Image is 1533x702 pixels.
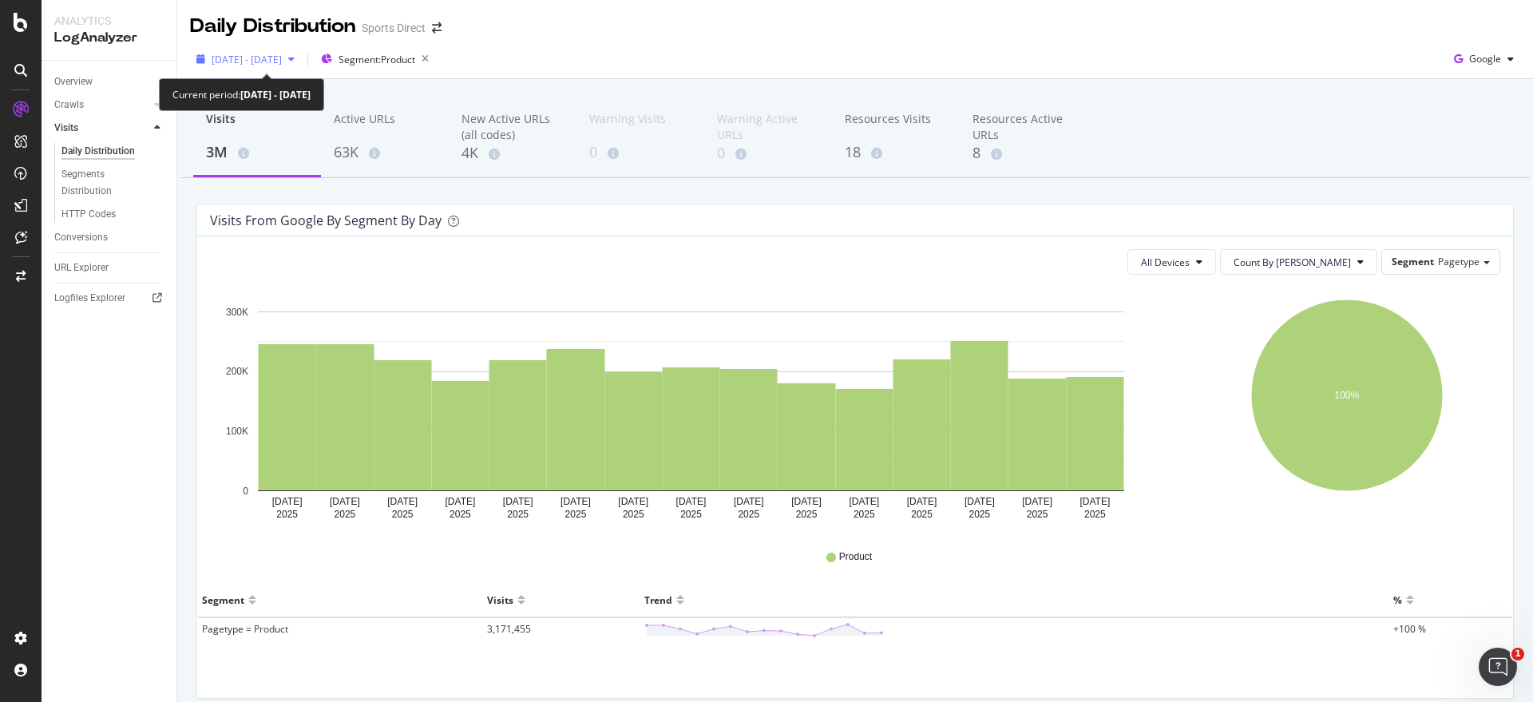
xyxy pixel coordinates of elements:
span: [DATE] - [DATE] [212,53,282,66]
text: [DATE] [734,496,764,507]
div: Logfiles Explorer [54,290,125,307]
div: 8 [972,143,1075,164]
text: 2025 [738,509,759,520]
a: Segments Distribution [61,166,165,200]
div: Conversions [54,229,108,246]
a: URL Explorer [54,260,165,276]
button: All Devices [1127,249,1216,275]
text: [DATE] [618,496,648,507]
text: 100% [1334,390,1359,401]
div: 3M [206,142,308,163]
div: Crawls [54,97,84,113]
text: 2025 [276,509,298,520]
b: [DATE] - [DATE] [240,88,311,101]
div: Active URLs [334,111,436,141]
div: New Active URLs (all codes) [461,111,564,143]
text: 0 [243,486,248,497]
div: Visits [206,111,308,141]
span: Segment [1392,255,1434,268]
text: 2025 [969,509,990,520]
text: [DATE] [1079,496,1110,507]
text: [DATE] [849,496,879,507]
text: 2025 [1027,509,1048,520]
div: Daily Distribution [190,13,355,40]
text: 100K [226,426,248,437]
text: [DATE] [965,496,995,507]
span: Count By Day [1234,256,1351,269]
text: 2025 [565,509,587,520]
div: Visits [487,587,513,613]
text: 2025 [680,509,702,520]
text: 2025 [335,509,356,520]
a: Daily Distribution [61,143,165,160]
text: 2025 [854,509,875,520]
text: [DATE] [446,496,476,507]
div: 4K [461,143,564,164]
a: Logfiles Explorer [54,290,165,307]
button: Segment:Product [315,46,435,72]
div: Resources Visits [845,111,947,141]
div: Resources Active URLs [972,111,1075,143]
button: [DATE] - [DATE] [190,46,301,72]
span: All Devices [1141,256,1190,269]
span: Pagetype [1438,255,1480,268]
text: 2025 [911,509,933,520]
span: Segment: Product [339,53,415,66]
div: Warning Visits [589,111,691,141]
span: +100 % [1393,622,1426,636]
div: Trend [644,587,672,613]
text: [DATE] [561,496,591,507]
svg: A chart. [1196,288,1497,527]
div: Overview [54,73,93,90]
div: Analytics [54,13,164,29]
div: HTTP Codes [61,206,116,223]
text: 300K [226,307,248,318]
button: Count By [PERSON_NAME] [1220,249,1377,275]
div: URL Explorer [54,260,109,276]
span: 1 [1511,648,1524,660]
iframe: Intercom live chat [1479,648,1517,686]
text: 200K [226,367,248,378]
text: [DATE] [676,496,707,507]
text: [DATE] [907,496,937,507]
div: 63K [334,142,436,163]
text: [DATE] [1022,496,1052,507]
span: Product [839,550,872,564]
div: Daily Distribution [61,143,135,160]
a: Crawls [54,97,149,113]
div: Segment [202,587,244,613]
text: 2025 [1084,509,1106,520]
div: 0 [717,143,819,164]
button: Google [1448,46,1520,72]
div: 0 [589,142,691,163]
text: 2025 [623,509,644,520]
text: [DATE] [330,496,360,507]
div: Segments Distribution [61,166,150,200]
div: Visits from google by Segment by Day [210,212,442,228]
div: Warning Active URLs [717,111,819,143]
div: arrow-right-arrow-left [432,22,442,34]
svg: A chart. [210,288,1172,527]
text: [DATE] [791,496,822,507]
a: Overview [54,73,165,90]
span: 3,171,455 [487,622,531,636]
div: % [1393,587,1402,613]
div: Current period: [172,85,311,104]
span: Pagetype = Product [202,622,288,636]
text: 2025 [796,509,818,520]
span: Google [1469,52,1501,65]
div: 18 [845,142,947,163]
text: 2025 [392,509,414,520]
div: LogAnalyzer [54,29,164,47]
div: Sports Direct [362,20,426,36]
text: 2025 [450,509,471,520]
a: HTTP Codes [61,206,165,223]
a: Visits [54,120,149,137]
a: Conversions [54,229,165,246]
div: Visits [54,120,78,137]
text: 2025 [507,509,529,520]
text: [DATE] [503,496,533,507]
text: [DATE] [272,496,303,507]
